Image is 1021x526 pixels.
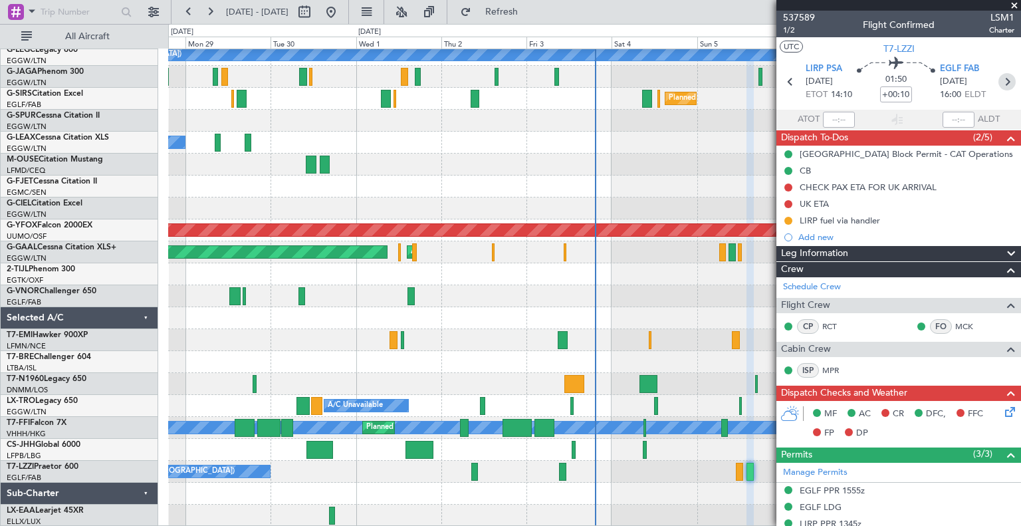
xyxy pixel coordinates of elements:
a: EGGW/LTN [7,407,47,417]
span: All Aircraft [35,32,140,41]
span: 14:10 [831,88,852,102]
div: CB [800,165,811,176]
span: ALDT [978,113,1000,126]
div: [DATE] [358,27,381,38]
a: MPR [822,364,852,376]
div: UK ETA [800,198,829,209]
span: T7-FFI [7,419,30,427]
div: Sun 5 [697,37,782,49]
span: G-JAGA [7,68,37,76]
a: G-FJETCessna Citation II [7,178,97,186]
a: UUMO/OSF [7,231,47,241]
span: MF [824,408,837,421]
a: G-YFOXFalcon 2000EX [7,221,92,229]
a: LTBA/ISL [7,363,37,373]
span: FP [824,427,834,440]
span: (3/3) [973,447,992,461]
a: VHHH/HKG [7,429,46,439]
a: G-SPURCessna Citation II [7,112,100,120]
div: Fri 3 [526,37,612,49]
div: EGLF LDG [800,501,842,513]
div: CHECK PAX ETA FOR UK ARRIVAL [800,182,937,193]
a: EGMC/SEN [7,188,47,197]
span: M-OUSE [7,156,39,164]
span: T7-BRE [7,353,34,361]
a: T7-BREChallenger 604 [7,353,91,361]
span: T7-LZZI [883,42,915,56]
a: DNMM/LOS [7,385,48,395]
div: Planned Maint [GEOGRAPHIC_DATA] ([GEOGRAPHIC_DATA]) [366,418,576,438]
div: Tue 30 [271,37,356,49]
a: G-JAGAPhenom 300 [7,68,84,76]
div: Mon 29 [185,37,271,49]
span: DP [856,427,868,440]
span: Crew [781,262,804,277]
span: DFC, [926,408,946,421]
a: G-CIELCitation Excel [7,199,82,207]
a: G-SIRSCitation Excel [7,90,83,98]
span: 16:00 [940,88,961,102]
span: T7-EMI [7,331,33,339]
span: 2-TIJL [7,265,29,273]
div: [DATE] [171,27,193,38]
span: G-SPUR [7,112,36,120]
span: LX-TRO [7,397,35,405]
span: FFC [968,408,983,421]
a: T7-LZZIPraetor 600 [7,463,78,471]
button: All Aircraft [15,26,144,47]
div: FO [930,319,952,334]
a: M-OUSECitation Mustang [7,156,103,164]
a: EGGW/LTN [7,209,47,219]
div: [GEOGRAPHIC_DATA] Block Permit - CAT Operations [800,148,1013,160]
input: --:-- [823,112,855,128]
a: G-VNORChallenger 650 [7,287,96,295]
a: T7-N1960Legacy 650 [7,375,86,383]
span: EGLF FAB [940,63,979,76]
a: EGLF/FAB [7,473,41,483]
span: AC [859,408,871,421]
div: EGLF PPR 1555z [800,485,865,496]
span: G-LEGC [7,46,35,54]
div: CP [797,319,819,334]
span: Flight Crew [781,298,830,313]
a: Schedule Crew [783,281,841,294]
a: LFMD/CEQ [7,166,45,176]
div: A/C Unavailable [328,396,383,416]
a: RCT [822,321,852,332]
a: EGGW/LTN [7,56,47,66]
span: 1/2 [783,25,815,36]
a: LX-EAALearjet 45XR [7,507,84,515]
span: [DATE] [806,75,833,88]
span: Dispatch Checks and Weather [781,386,907,401]
a: EGGW/LTN [7,78,47,88]
a: T7-FFIFalcon 7X [7,419,66,427]
span: G-SIRS [7,90,32,98]
a: MCK [955,321,985,332]
a: G-LEGCLegacy 600 [7,46,78,54]
span: Charter [989,25,1014,36]
span: G-VNOR [7,287,39,295]
span: ELDT [964,88,986,102]
span: CR [893,408,904,421]
a: LFPB/LBG [7,451,41,461]
span: [DATE] [940,75,967,88]
a: EGLF/FAB [7,297,41,307]
a: T7-EMIHawker 900XP [7,331,88,339]
span: 01:50 [885,73,907,86]
span: LSM1 [989,11,1014,25]
a: EGTK/OXF [7,275,43,285]
span: (2/5) [973,130,992,144]
button: Refresh [454,1,534,23]
a: LX-TROLegacy 650 [7,397,78,405]
div: Wed 1 [356,37,441,49]
div: Planned Maint [GEOGRAPHIC_DATA] ([GEOGRAPHIC_DATA]) [669,88,878,108]
span: ATOT [798,113,820,126]
span: G-FJET [7,178,33,186]
span: 537589 [783,11,815,25]
span: CS-JHH [7,441,35,449]
div: LIRP fuel via handler [800,215,880,226]
div: Add new [798,231,1014,243]
button: UTC [780,41,803,53]
div: Flight Confirmed [863,18,935,32]
span: G-LEAX [7,134,35,142]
